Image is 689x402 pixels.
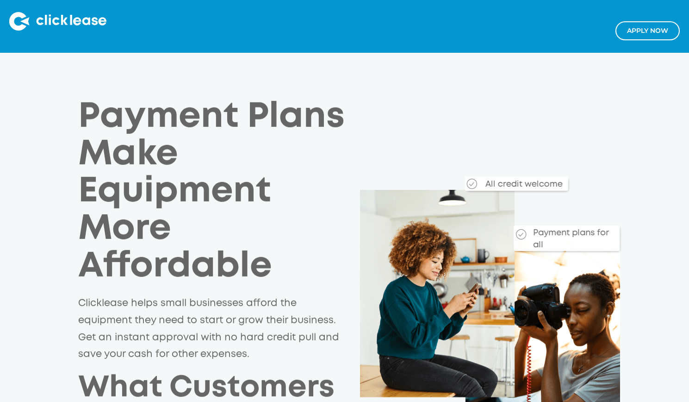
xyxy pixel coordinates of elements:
[615,21,680,40] a: Apply NOw
[529,222,613,251] div: Payment plans for all
[9,12,106,31] img: Clicklease logo
[78,99,360,285] h1: Payment Plans Make Equipment More Affordable
[78,295,340,364] p: Clicklease helps small businesses afford the equipment they need to start or grow their business....
[449,173,568,191] div: All credit welcome
[467,178,477,188] img: Checkmark_callout
[516,229,526,239] img: Checkmark_callout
